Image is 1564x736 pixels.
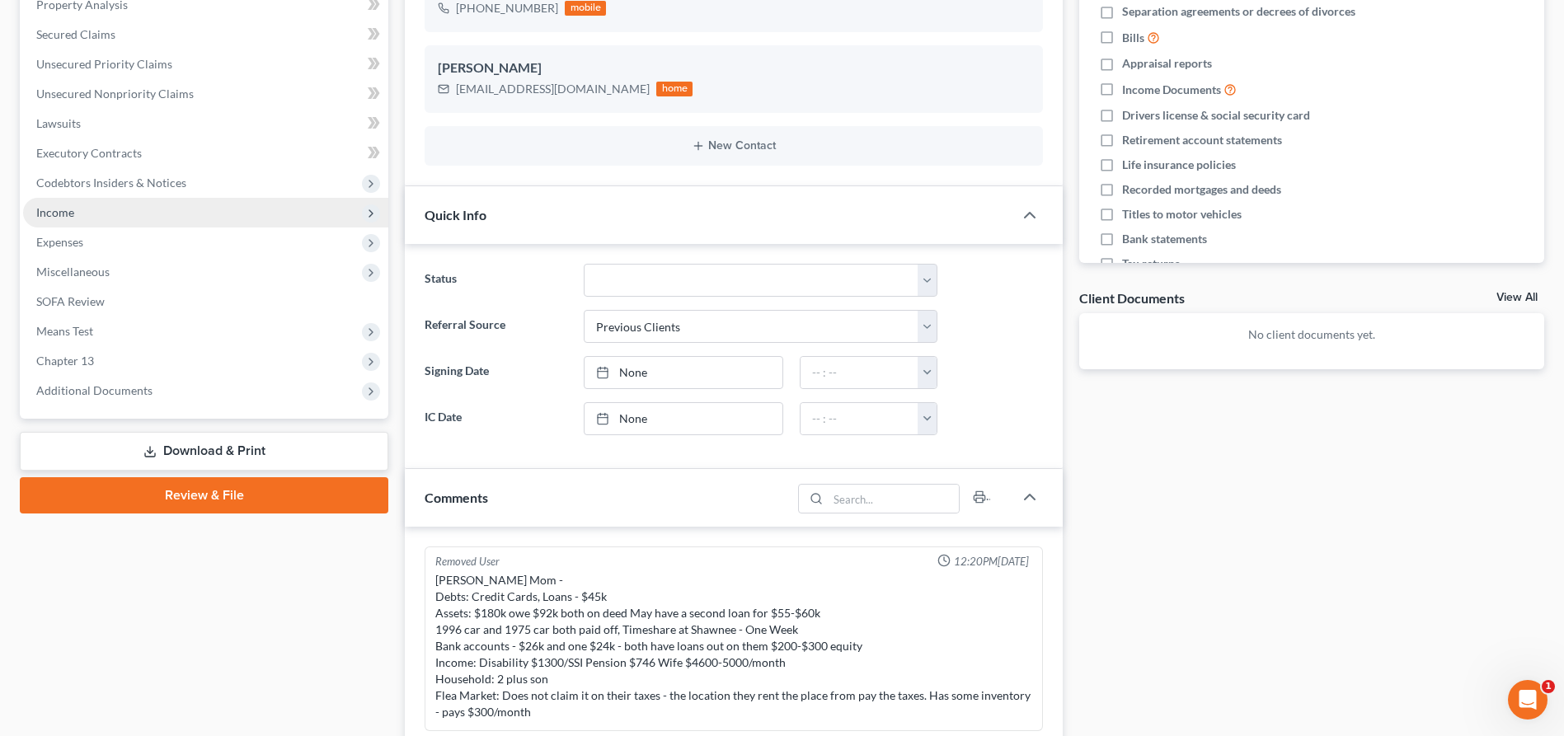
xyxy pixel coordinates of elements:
span: Quick Info [425,207,486,223]
span: Titles to motor vehicles [1122,206,1242,223]
span: Additional Documents [36,383,153,397]
span: Comments [425,490,488,505]
span: 1 [1542,680,1555,693]
div: [EMAIL_ADDRESS][DOMAIN_NAME] [456,81,650,97]
a: View All [1496,292,1538,303]
span: Unsecured Nonpriority Claims [36,87,194,101]
label: Status [416,264,575,297]
span: Bills [1122,30,1144,46]
span: 12:20PM[DATE] [954,554,1029,570]
span: Chapter 13 [36,354,94,368]
input: -- : -- [801,403,918,434]
a: Review & File [20,477,388,513]
iframe: Intercom live chat [1508,680,1548,720]
span: Income Documents [1122,82,1221,98]
button: New Contact [438,139,1030,152]
div: [PERSON_NAME] Mom - Debts: Credit Cards, Loans - $45k Assets: $180k owe $92k both on deed May hav... [435,572,1032,720]
span: Tax returns [1122,255,1180,272]
div: [PERSON_NAME] [438,59,1030,78]
span: Retirement account statements [1122,132,1282,148]
input: Search... [828,485,959,513]
a: Unsecured Priority Claims [23,49,388,79]
span: Income [36,205,74,219]
span: SOFA Review [36,294,105,308]
span: Bank statements [1122,231,1207,247]
a: Unsecured Nonpriority Claims [23,79,388,109]
span: Miscellaneous [36,265,110,279]
span: Unsecured Priority Claims [36,57,172,71]
label: Referral Source [416,310,575,343]
label: IC Date [416,402,575,435]
a: Lawsuits [23,109,388,138]
span: Recorded mortgages and deeds [1122,181,1281,198]
span: Codebtors Insiders & Notices [36,176,186,190]
span: Appraisal reports [1122,55,1212,72]
span: Drivers license & social security card [1122,107,1310,124]
div: home [656,82,693,96]
label: Signing Date [416,356,575,389]
a: None [585,403,782,434]
div: mobile [565,1,606,16]
a: Secured Claims [23,20,388,49]
span: Means Test [36,324,93,338]
span: Separation agreements or decrees of divorces [1122,3,1355,20]
span: Expenses [36,235,83,249]
span: Lawsuits [36,116,81,130]
input: -- : -- [801,357,918,388]
div: Removed User [435,554,500,570]
span: Executory Contracts [36,146,142,160]
a: SOFA Review [23,287,388,316]
span: Life insurance policies [1122,157,1236,173]
a: Download & Print [20,432,388,471]
a: Executory Contracts [23,138,388,168]
a: None [585,357,782,388]
p: No client documents yet. [1092,326,1531,343]
span: Secured Claims [36,27,115,41]
div: Client Documents [1079,289,1185,307]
